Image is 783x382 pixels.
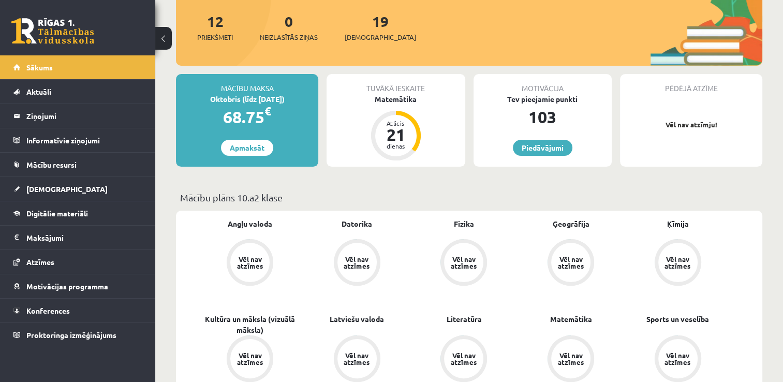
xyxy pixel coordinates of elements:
a: Digitālie materiāli [13,201,142,225]
span: Motivācijas programma [26,282,108,291]
div: Tev pieejamie punkti [474,94,612,105]
a: Vēl nav atzīmes [518,239,625,288]
a: Fizika [454,218,474,229]
div: Vēl nav atzīmes [663,256,692,269]
a: [DEMOGRAPHIC_DATA] [13,177,142,201]
a: Konferences [13,299,142,322]
a: 0Neizlasītās ziņas [260,12,318,42]
div: Mācību maksa [176,74,318,94]
div: Vēl nav atzīmes [235,352,264,365]
div: Vēl nav atzīmes [235,256,264,269]
span: Sākums [26,63,53,72]
div: Vēl nav atzīmes [343,352,372,365]
div: 103 [474,105,612,129]
a: Proktoringa izmēģinājums [13,323,142,347]
a: Vēl nav atzīmes [410,239,518,288]
span: € [264,104,271,119]
legend: Ziņojumi [26,104,142,128]
a: Piedāvājumi [513,140,572,156]
span: Digitālie materiāli [26,209,88,218]
a: Ziņojumi [13,104,142,128]
a: Apmaksāt [221,140,273,156]
p: Vēl nav atzīmju! [625,120,757,130]
div: 21 [380,126,411,143]
a: Sākums [13,55,142,79]
div: Vēl nav atzīmes [556,352,585,365]
a: Aktuāli [13,80,142,104]
div: Oktobris (līdz [DATE]) [176,94,318,105]
span: [DEMOGRAPHIC_DATA] [345,32,416,42]
div: Vēl nav atzīmes [449,352,478,365]
a: Vēl nav atzīmes [624,239,731,288]
div: Vēl nav atzīmes [556,256,585,269]
div: Vēl nav atzīmes [343,256,372,269]
legend: Informatīvie ziņojumi [26,128,142,152]
span: Priekšmeti [197,32,233,42]
p: Mācību plāns 10.a2 klase [180,190,758,204]
a: Angļu valoda [228,218,272,229]
a: 19[DEMOGRAPHIC_DATA] [345,12,416,42]
a: Literatūra [446,314,481,325]
legend: Maksājumi [26,226,142,249]
span: Proktoringa izmēģinājums [26,330,116,340]
a: Maksājumi [13,226,142,249]
div: Vēl nav atzīmes [449,256,478,269]
a: Datorika [342,218,372,229]
a: Kultūra un māksla (vizuālā māksla) [197,314,304,335]
div: 68.75 [176,105,318,129]
a: Motivācijas programma [13,274,142,298]
div: Pēdējā atzīme [620,74,762,94]
a: Vēl nav atzīmes [304,239,411,288]
span: Mācību resursi [26,160,77,169]
div: Atlicis [380,120,411,126]
a: Latviešu valoda [330,314,384,325]
div: Motivācija [474,74,612,94]
a: Mācību resursi [13,153,142,177]
span: [DEMOGRAPHIC_DATA] [26,184,108,194]
span: Neizlasītās ziņas [260,32,318,42]
span: Konferences [26,306,70,315]
div: Vēl nav atzīmes [663,352,692,365]
span: Atzīmes [26,257,54,267]
a: Vēl nav atzīmes [197,239,304,288]
a: Informatīvie ziņojumi [13,128,142,152]
a: Ģeogrāfija [553,218,589,229]
div: Tuvākā ieskaite [327,74,465,94]
div: dienas [380,143,411,149]
a: Matemātika Atlicis 21 dienas [327,94,465,162]
a: Matemātika [550,314,592,325]
a: Rīgas 1. Tālmācības vidusskola [11,18,94,44]
a: Ķīmija [667,218,689,229]
a: Sports un veselība [646,314,709,325]
a: Atzīmes [13,250,142,274]
a: 12Priekšmeti [197,12,233,42]
span: Aktuāli [26,87,51,96]
div: Matemātika [327,94,465,105]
